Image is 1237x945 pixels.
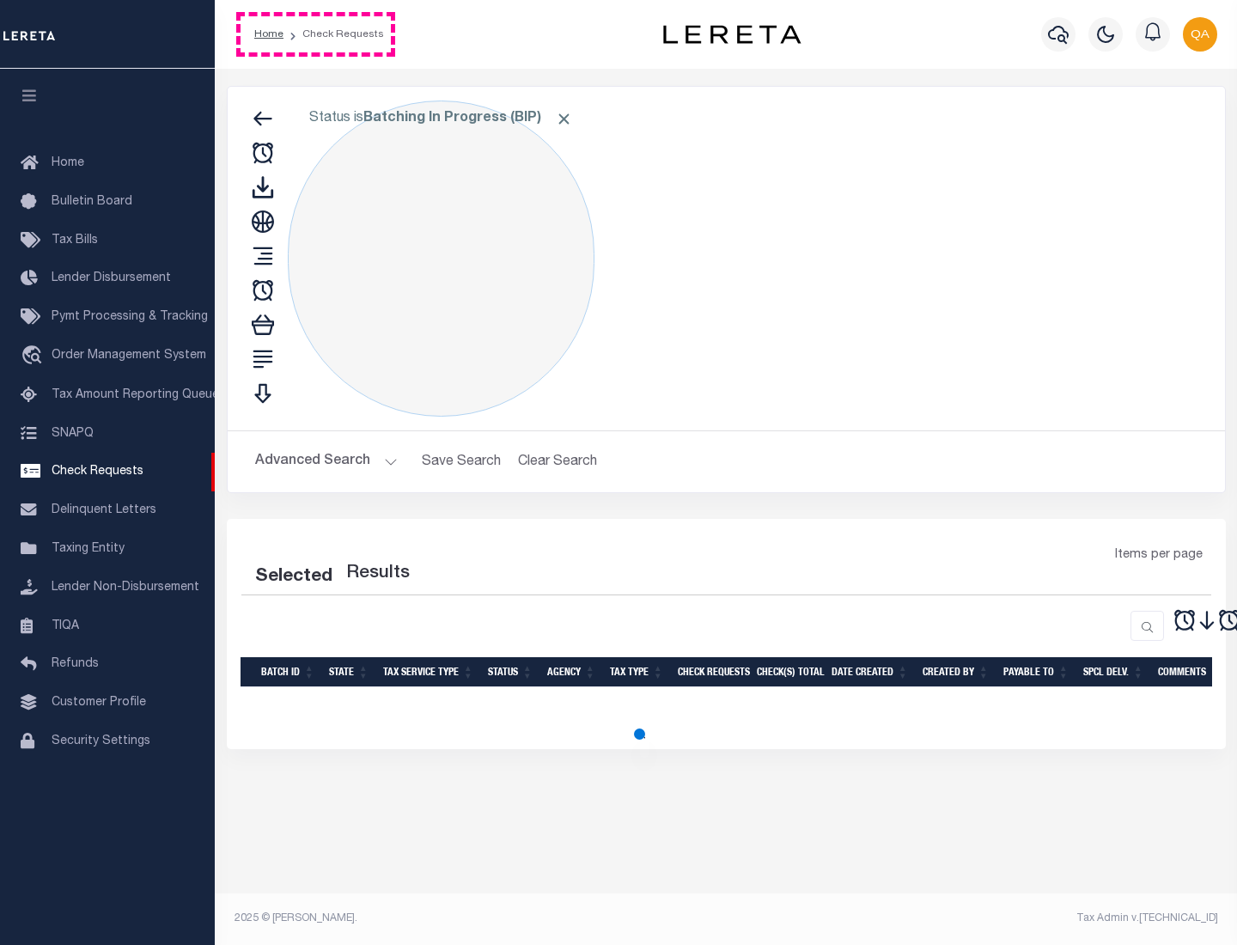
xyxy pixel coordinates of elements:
[739,911,1218,926] div: Tax Admin v.[TECHNICAL_ID]
[1183,17,1217,52] img: svg+xml;base64,PHN2ZyB4bWxucz0iaHR0cDovL3d3dy53My5vcmcvMjAwMC9zdmciIHBvaW50ZXItZXZlbnRzPSJub25lIi...
[52,735,150,747] span: Security Settings
[511,445,605,479] button: Clear Search
[671,657,750,687] th: Check Requests
[916,657,996,687] th: Created By
[52,619,79,631] span: TIQA
[52,157,84,169] span: Home
[663,25,801,44] img: logo-dark.svg
[52,504,156,516] span: Delinquent Letters
[750,657,825,687] th: Check(s) Total
[254,657,322,687] th: Batch Id
[52,658,99,670] span: Refunds
[21,345,48,368] i: travel_explore
[52,311,208,323] span: Pymt Processing & Tracking
[555,110,573,128] span: Click to Remove
[996,657,1076,687] th: Payable To
[363,112,573,125] b: Batching In Progress (BIP)
[52,427,94,439] span: SNAPQ
[283,27,384,42] li: Check Requests
[603,657,671,687] th: Tax Type
[288,101,594,417] div: Click to Edit
[52,235,98,247] span: Tax Bills
[52,582,199,594] span: Lender Non-Disbursement
[255,445,398,479] button: Advanced Search
[52,196,132,208] span: Bulletin Board
[411,445,511,479] button: Save Search
[1115,546,1203,565] span: Items per page
[52,389,219,401] span: Tax Amount Reporting Queue
[1076,657,1151,687] th: Spcl Delv.
[322,657,376,687] th: State
[52,466,143,478] span: Check Requests
[52,543,125,555] span: Taxing Entity
[255,564,332,591] div: Selected
[52,350,206,362] span: Order Management System
[222,911,727,926] div: 2025 © [PERSON_NAME].
[825,657,916,687] th: Date Created
[346,560,410,588] label: Results
[254,29,283,40] a: Home
[52,697,146,709] span: Customer Profile
[540,657,603,687] th: Agency
[481,657,540,687] th: Status
[376,657,481,687] th: Tax Service Type
[52,272,171,284] span: Lender Disbursement
[1151,657,1228,687] th: Comments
